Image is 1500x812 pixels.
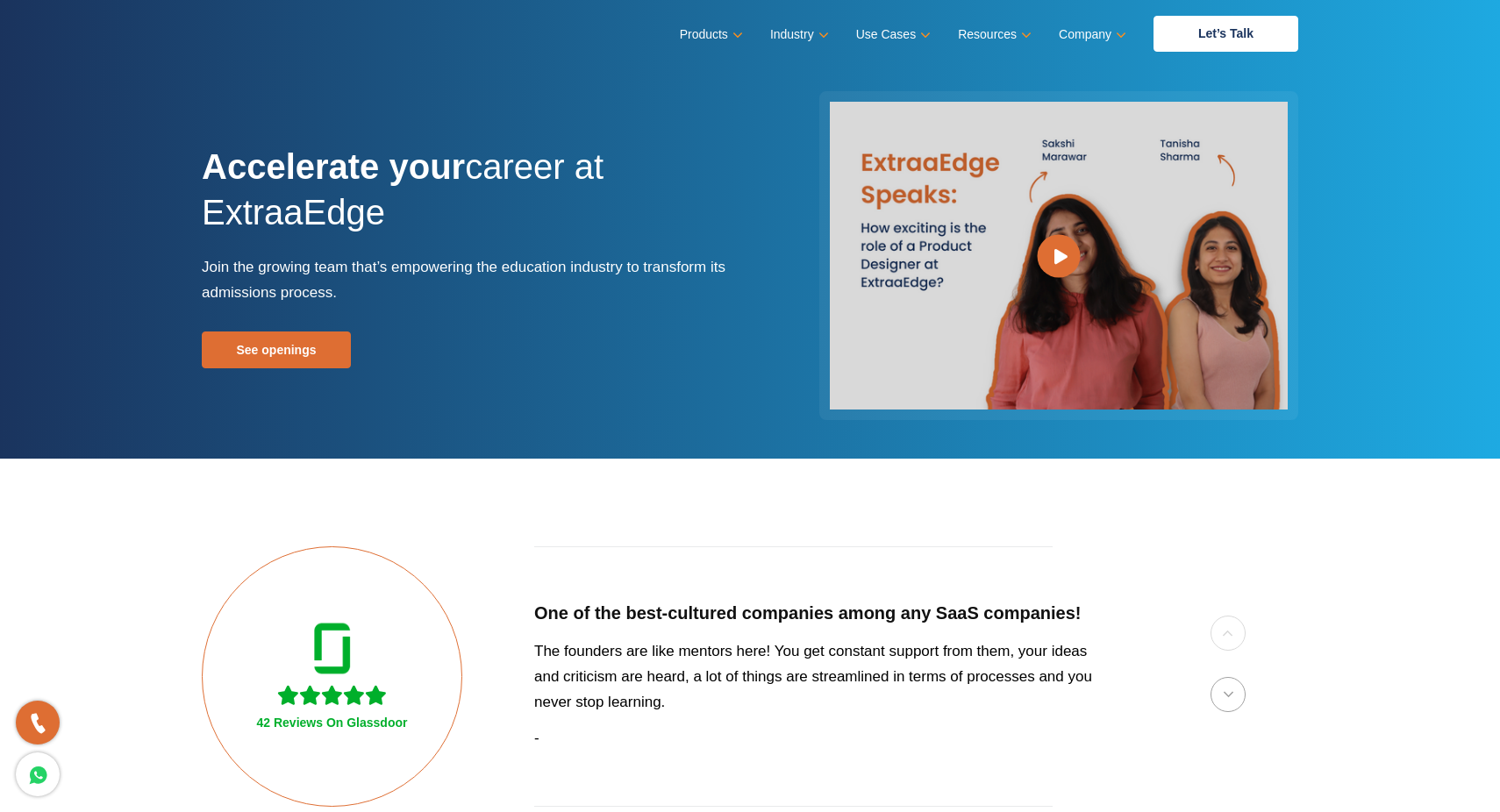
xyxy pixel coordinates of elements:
[856,22,927,47] a: Use Cases
[770,22,825,47] a: Industry
[202,147,465,186] strong: Accelerate your
[202,254,737,305] p: Join the growing team that’s empowering the education industry to transform its admissions process.
[680,22,739,47] a: Products
[1211,677,1246,712] button: Next
[534,725,1111,751] p: -
[257,716,408,730] h3: 42 Reviews On Glassdoor
[958,22,1028,47] a: Resources
[202,331,351,368] a: See openings
[534,638,1111,715] p: The founders are like mentors here! You get constant support from them, your ideas and criticism ...
[202,144,737,254] h1: career at ExtraaEdge
[1154,16,1298,52] a: Let’s Talk
[1059,22,1123,47] a: Company
[534,602,1111,624] h5: One of the best-cultured companies among any SaaS companies!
